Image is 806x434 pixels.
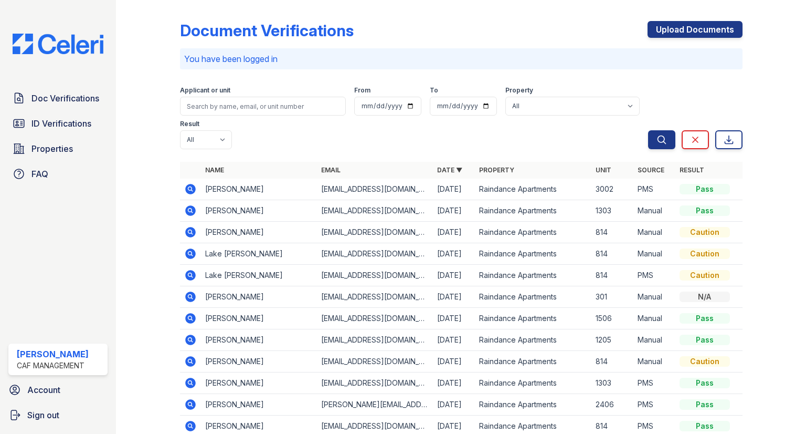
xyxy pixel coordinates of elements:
div: N/A [680,292,730,302]
td: [EMAIL_ADDRESS][DOMAIN_NAME] [317,222,433,243]
label: From [354,86,370,95]
a: Result [680,166,704,174]
a: ID Verifications [8,113,108,134]
td: [DATE] [433,286,475,308]
td: Raindance Apartments [475,329,591,351]
td: [EMAIL_ADDRESS][DOMAIN_NAME] [317,179,433,200]
div: Pass [680,205,730,216]
a: Account [4,379,112,400]
td: 814 [591,222,633,243]
div: Pass [680,313,730,324]
td: [EMAIL_ADDRESS][DOMAIN_NAME] [317,265,433,286]
td: Raindance Apartments [475,308,591,329]
td: [EMAIL_ADDRESS][DOMAIN_NAME] [317,351,433,373]
td: Lake [PERSON_NAME] [201,243,317,265]
td: [DATE] [433,373,475,394]
td: Raindance Apartments [475,243,591,265]
td: Manual [633,286,675,308]
td: [EMAIL_ADDRESS][DOMAIN_NAME] [317,373,433,394]
td: [DATE] [433,222,475,243]
td: Raindance Apartments [475,351,591,373]
td: PMS [633,265,675,286]
span: FAQ [31,168,48,180]
td: 1205 [591,329,633,351]
td: [DATE] [433,265,475,286]
td: 1303 [591,373,633,394]
td: PMS [633,179,675,200]
span: Doc Verifications [31,92,99,105]
td: Manual [633,243,675,265]
td: Raindance Apartments [475,179,591,200]
div: Caution [680,270,730,281]
div: Document Verifications [180,21,354,40]
a: Date ▼ [437,166,462,174]
td: [DATE] [433,329,475,351]
td: PMS [633,373,675,394]
a: FAQ [8,163,108,184]
a: Source [638,166,664,174]
div: Caution [680,227,730,237]
label: Result [180,120,199,128]
p: You have been logged in [184,53,738,65]
td: [DATE] [433,351,475,373]
div: Pass [680,335,730,345]
td: Raindance Apartments [475,222,591,243]
td: [PERSON_NAME][EMAIL_ADDRESS][DOMAIN_NAME] [317,394,433,416]
div: [PERSON_NAME] [17,348,89,360]
td: [EMAIL_ADDRESS][DOMAIN_NAME] [317,200,433,222]
td: PMS [633,394,675,416]
label: Applicant or unit [180,86,230,95]
a: Sign out [4,405,112,426]
td: [PERSON_NAME] [201,373,317,394]
span: Account [27,384,60,396]
td: Lake [PERSON_NAME] [201,265,317,286]
td: 1303 [591,200,633,222]
a: Name [205,166,224,174]
a: Property [479,166,514,174]
td: 1506 [591,308,633,329]
td: [PERSON_NAME] [201,179,317,200]
td: Raindance Apartments [475,265,591,286]
td: [EMAIL_ADDRESS][DOMAIN_NAME] [317,329,433,351]
td: Raindance Apartments [475,200,591,222]
td: 814 [591,351,633,373]
td: [DATE] [433,179,475,200]
div: Caution [680,356,730,367]
td: Raindance Apartments [475,286,591,308]
a: Properties [8,138,108,159]
td: Raindance Apartments [475,394,591,416]
a: Doc Verifications [8,88,108,109]
td: [PERSON_NAME] [201,286,317,308]
div: CAF Management [17,360,89,371]
td: [PERSON_NAME] [201,200,317,222]
td: [PERSON_NAME] [201,222,317,243]
td: 301 [591,286,633,308]
td: Manual [633,200,675,222]
input: Search by name, email, or unit number [180,97,346,116]
td: [DATE] [433,243,475,265]
td: [EMAIL_ADDRESS][DOMAIN_NAME] [317,286,433,308]
td: Raindance Apartments [475,373,591,394]
td: [PERSON_NAME] [201,351,317,373]
td: Manual [633,351,675,373]
td: [PERSON_NAME] [201,394,317,416]
a: Upload Documents [648,21,743,38]
a: Unit [596,166,611,174]
label: Property [505,86,533,95]
a: Email [321,166,341,174]
span: ID Verifications [31,117,91,130]
td: [PERSON_NAME] [201,329,317,351]
td: 814 [591,265,633,286]
td: Manual [633,329,675,351]
div: Pass [680,184,730,194]
td: 814 [591,243,633,265]
img: CE_Logo_Blue-a8612792a0a2168367f1c8372b55b34899dd931a85d93a1a3d3e32e68fde9ad4.png [4,34,112,54]
div: Caution [680,249,730,259]
div: Pass [680,399,730,410]
td: [DATE] [433,308,475,329]
td: Manual [633,308,675,329]
td: [EMAIL_ADDRESS][DOMAIN_NAME] [317,308,433,329]
span: Properties [31,142,73,155]
td: Manual [633,222,675,243]
td: [DATE] [433,200,475,222]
